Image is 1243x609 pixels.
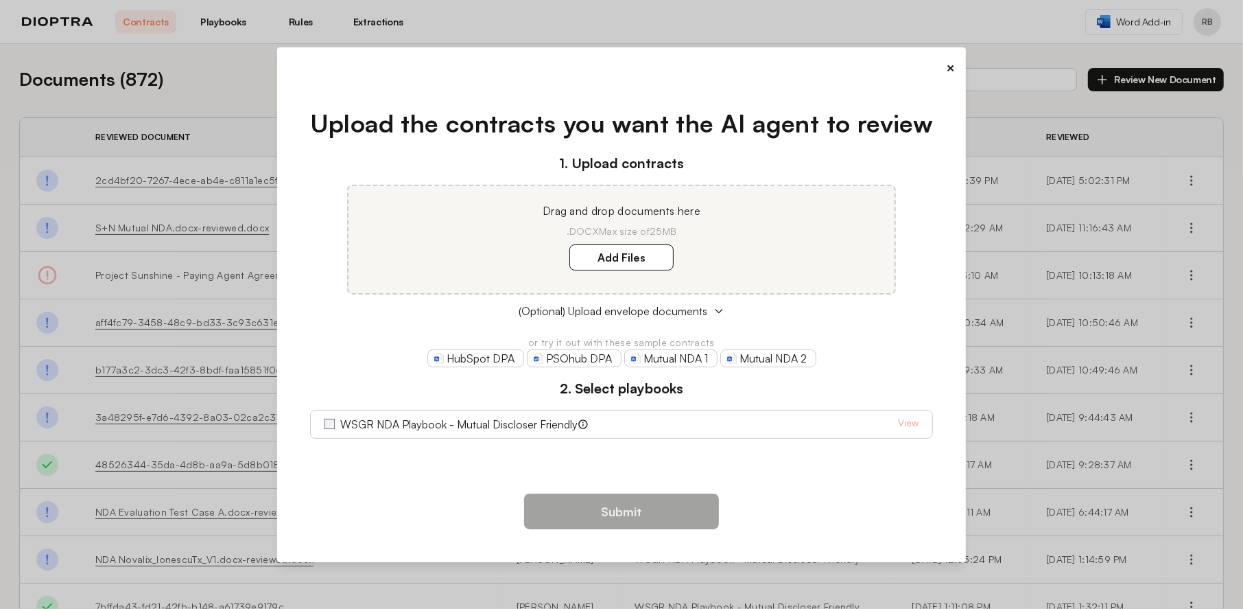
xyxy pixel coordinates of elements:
button: (Optional) Upload envelope documents [310,303,934,319]
a: Mutual NDA 2 [720,349,816,367]
p: .DOCX Max size of 25MB [365,225,878,238]
a: Mutual NDA 1 [624,349,718,367]
label: WSGR NDA Playbook - Mutual Discloser Friendly [340,416,578,433]
h3: 1. Upload contracts [310,153,934,174]
p: Drag and drop documents here [365,203,878,219]
span: (Optional) Upload envelope documents [519,303,708,319]
label: Add Files [569,244,674,271]
p: or try it out with these sample contracts [310,336,934,349]
a: PSOhub DPA [527,349,621,367]
h3: 2. Select playbooks [310,378,934,399]
button: Submit [524,494,719,529]
h1: Upload the contracts you want the AI agent to review [310,105,934,142]
button: × [946,58,955,78]
a: HubSpot DPA [427,349,524,367]
a: View [898,416,919,433]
